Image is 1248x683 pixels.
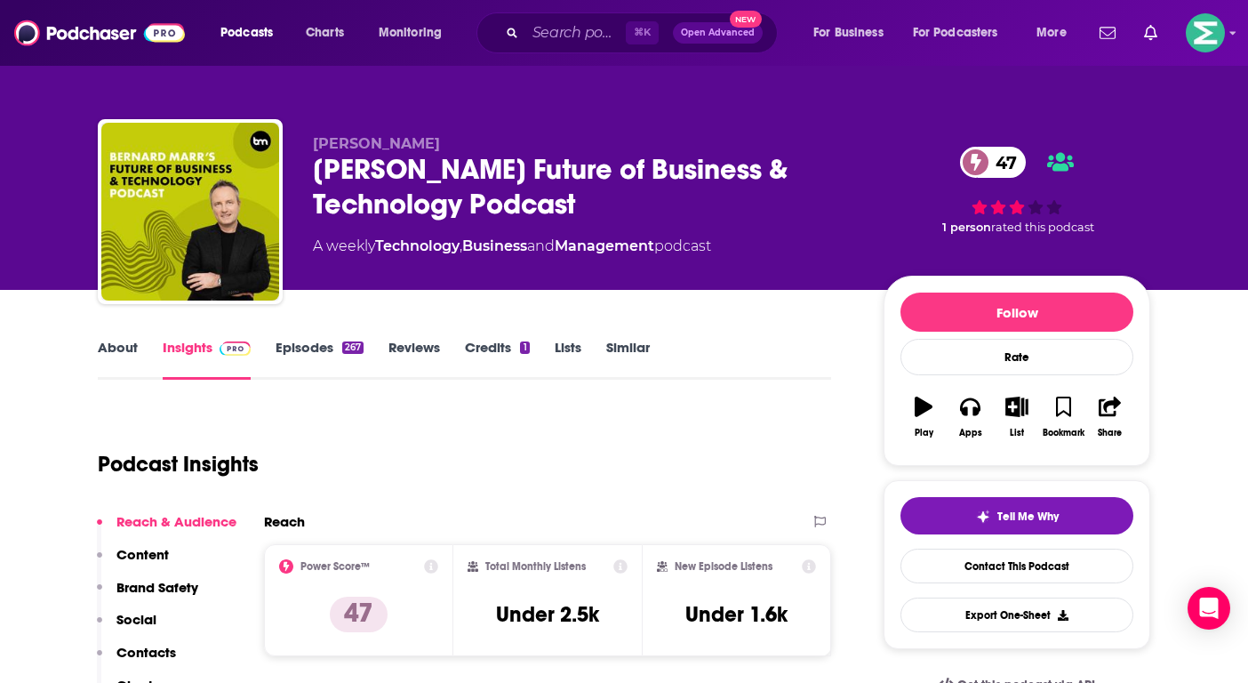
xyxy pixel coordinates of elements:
[306,20,344,45] span: Charts
[220,20,273,45] span: Podcasts
[1010,428,1024,438] div: List
[342,341,364,354] div: 267
[685,601,788,628] h3: Under 1.6k
[294,19,355,47] a: Charts
[375,237,460,254] a: Technology
[959,428,982,438] div: Apps
[313,236,711,257] div: A weekly podcast
[116,579,198,596] p: Brand Safety
[485,560,586,573] h2: Total Monthly Listens
[163,339,251,380] a: InsightsPodchaser Pro
[527,237,555,254] span: and
[900,497,1133,534] button: tell me why sparkleTell Me Why
[388,339,440,380] a: Reviews
[1092,18,1123,48] a: Show notifications dropdown
[913,20,998,45] span: For Podcasters
[97,513,236,546] button: Reach & Audience
[681,28,755,37] span: Open Advanced
[98,339,138,380] a: About
[14,16,185,50] img: Podchaser - Follow, Share and Rate Podcasts
[997,510,1059,524] span: Tell Me Why
[606,339,650,380] a: Similar
[1137,18,1164,48] a: Show notifications dropdown
[97,579,198,612] button: Brand Safety
[675,560,772,573] h2: New Episode Listens
[220,341,251,356] img: Podchaser Pro
[960,147,1026,178] a: 47
[1186,13,1225,52] img: User Profile
[101,123,279,301] img: Bernard Marr's Future of Business & Technology Podcast
[1024,19,1089,47] button: open menu
[1043,428,1084,438] div: Bookmark
[1186,13,1225,52] span: Logged in as LKassela
[97,611,156,644] button: Social
[97,644,176,677] button: Contacts
[801,19,906,47] button: open menu
[97,546,169,579] button: Content
[1087,385,1133,449] button: Share
[520,341,529,354] div: 1
[915,428,933,438] div: Play
[900,339,1133,375] div: Rate
[900,598,1133,632] button: Export One-Sheet
[1186,13,1225,52] button: Show profile menu
[730,11,762,28] span: New
[1036,20,1067,45] span: More
[116,644,176,661] p: Contacts
[947,385,993,449] button: Apps
[900,549,1133,583] a: Contact This Podcast
[884,135,1150,245] div: 47 1 personrated this podcast
[264,513,305,530] h2: Reach
[555,237,654,254] a: Management
[900,385,947,449] button: Play
[978,147,1026,178] span: 47
[942,221,991,234] span: 1 person
[300,560,370,573] h2: Power Score™
[313,135,440,152] span: [PERSON_NAME]
[116,611,156,628] p: Social
[1040,385,1086,449] button: Bookmark
[673,22,763,44] button: Open AdvancedNew
[276,339,364,380] a: Episodes267
[555,339,581,380] a: Lists
[366,19,465,47] button: open menu
[900,293,1133,332] button: Follow
[1188,587,1230,630] div: Open Intercom Messenger
[465,339,529,380] a: Credits1
[496,601,599,628] h3: Under 2.5k
[116,513,236,530] p: Reach & Audience
[208,19,296,47] button: open menu
[330,597,388,632] p: 47
[976,510,990,524] img: tell me why sparkle
[901,19,1024,47] button: open menu
[1098,428,1122,438] div: Share
[493,12,795,53] div: Search podcasts, credits, & more...
[462,237,527,254] a: Business
[525,19,626,47] input: Search podcasts, credits, & more...
[379,20,442,45] span: Monitoring
[991,221,1094,234] span: rated this podcast
[813,20,884,45] span: For Business
[116,546,169,563] p: Content
[98,451,259,478] h1: Podcast Insights
[994,385,1040,449] button: List
[460,237,462,254] span: ,
[626,21,659,44] span: ⌘ K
